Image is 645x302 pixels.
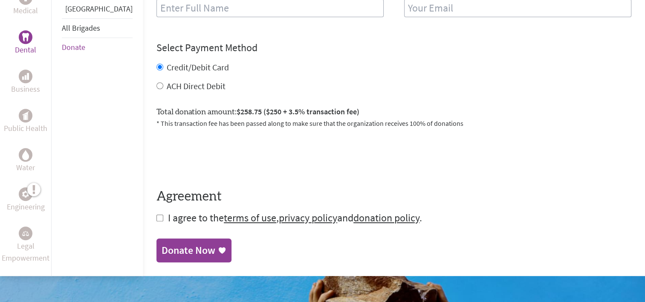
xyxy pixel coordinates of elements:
[167,81,226,91] label: ACH Direct Debit
[162,244,215,257] div: Donate Now
[4,122,47,134] p: Public Health
[2,240,49,264] p: Legal Empowerment
[11,70,40,95] a: BusinessBusiness
[156,139,286,172] iframe: reCAPTCHA
[156,118,631,128] p: * This transaction fee has been passed along to make sure that the organization receives 100% of ...
[279,211,337,224] a: privacy policy
[19,226,32,240] div: Legal Empowerment
[19,109,32,122] div: Public Health
[2,226,49,264] a: Legal EmpowermentLegal Empowerment
[22,231,29,236] img: Legal Empowerment
[62,38,133,57] li: Donate
[62,23,100,33] a: All Brigades
[13,5,38,17] p: Medical
[19,187,32,201] div: Engineering
[7,187,45,213] a: EngineeringEngineering
[15,44,36,56] p: Dental
[353,211,419,224] a: donation policy
[22,150,29,160] img: Water
[237,107,359,116] span: $258.75 ($250 + 3.5% transaction fee)
[62,18,133,38] li: All Brigades
[16,148,35,174] a: WaterWater
[156,238,231,262] a: Donate Now
[224,211,276,224] a: terms of use
[11,83,40,95] p: Business
[62,3,133,18] li: Panama
[19,70,32,83] div: Business
[15,30,36,56] a: DentalDental
[22,33,29,41] img: Dental
[62,42,85,52] a: Donate
[168,211,422,224] span: I agree to the , and .
[19,148,32,162] div: Water
[167,62,229,73] label: Credit/Debit Card
[19,30,32,44] div: Dental
[22,73,29,80] img: Business
[22,111,29,120] img: Public Health
[16,162,35,174] p: Water
[22,190,29,197] img: Engineering
[7,201,45,213] p: Engineering
[156,41,631,55] h4: Select Payment Method
[4,109,47,134] a: Public HealthPublic Health
[156,106,359,118] label: Total donation amount:
[156,189,631,204] h4: Agreement
[65,4,133,14] a: [GEOGRAPHIC_DATA]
